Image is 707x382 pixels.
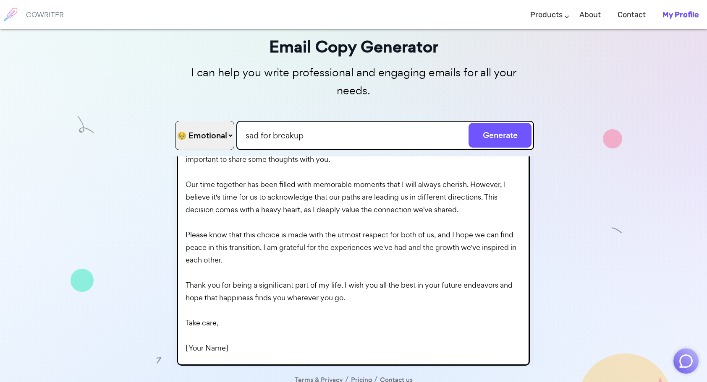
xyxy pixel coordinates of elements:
img: shape [155,356,163,364]
b: My Profile [662,10,699,19]
a: Contact [618,3,646,27]
h3: Email Copy Generator [173,34,534,60]
img: shape [71,269,94,292]
input: What's the email about? (name, subject, action, etc) [236,121,534,150]
img: Close chat [678,353,694,369]
img: shape [612,225,622,236]
p: I can help you write professional and engaging emails for all your needs. [173,64,534,100]
h6: COWRITER [26,11,64,18]
img: shape [603,129,622,148]
a: Products [530,3,563,27]
a: About [579,3,601,27]
a: My Profile [662,3,699,27]
button: Generate [469,123,532,148]
p: Subject: Finding Closure Dear [Recipient's Name], I hope this message finds you well. I've been r... [186,90,525,354]
img: shape [78,116,94,133]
